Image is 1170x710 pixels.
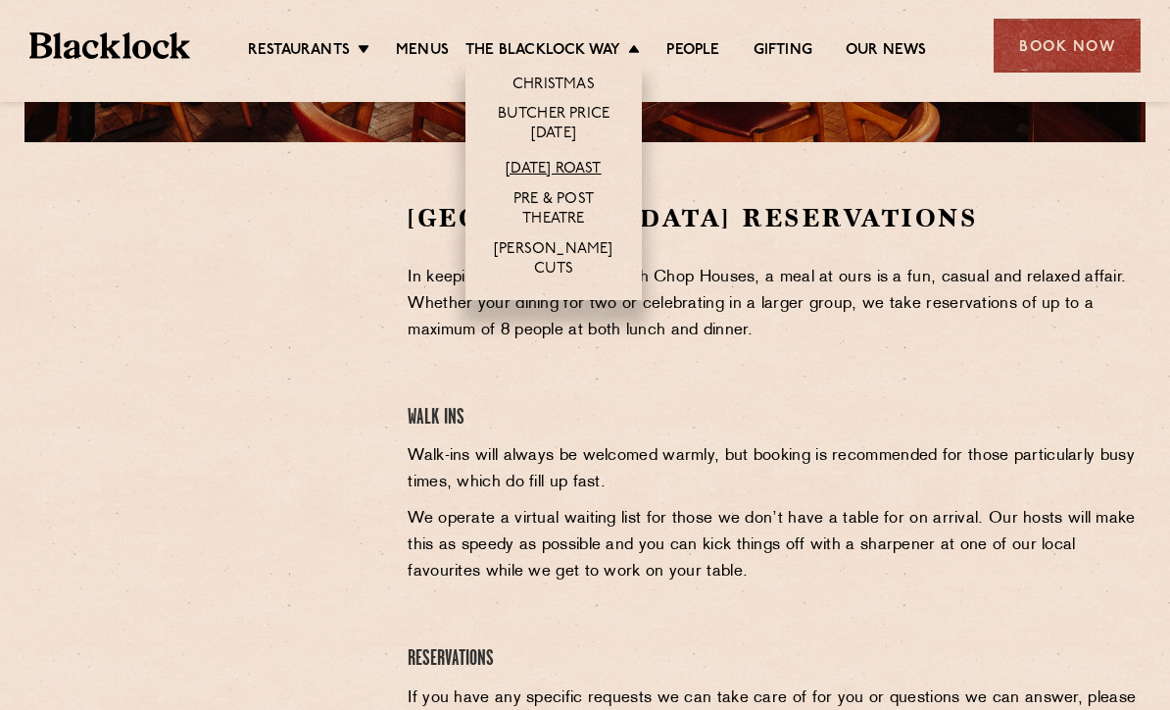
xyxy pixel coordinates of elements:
[485,105,622,144] a: Butcher Price [DATE]
[512,76,595,95] a: Christmas
[408,646,1146,673] h4: Reservations
[666,41,719,61] a: People
[485,190,622,229] a: Pre & Post Theatre
[396,41,449,61] a: Menus
[408,265,1146,344] p: In keeping with traditional British Chop Houses, a meal at ours is a fun, casual and relaxed affa...
[506,160,601,179] a: [DATE] Roast
[408,506,1146,585] p: We operate a virtual waiting list for those we don’t have a table for on arrival. Our hosts will ...
[408,443,1146,496] p: Walk-ins will always be welcomed warmly, but booking is recommended for those particularly busy t...
[248,41,350,61] a: Restaurants
[485,240,622,279] a: [PERSON_NAME] Cuts
[846,41,927,61] a: Our News
[754,41,812,61] a: Gifting
[29,32,190,60] img: BL_Textured_Logo-footer-cropped.svg
[465,41,620,61] a: The Blacklock Way
[408,201,1146,235] h2: [GEOGRAPHIC_DATA] Reservations
[408,405,1146,431] h4: Walk Ins
[92,201,312,496] iframe: OpenTable make booking widget
[994,19,1141,73] div: Book Now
